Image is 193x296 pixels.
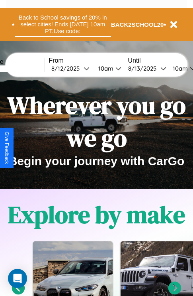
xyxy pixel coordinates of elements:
[51,65,84,72] div: 8 / 12 / 2025
[128,65,160,72] div: 8 / 13 / 2025
[169,65,190,72] div: 10am
[111,21,164,28] b: BACK2SCHOOL20
[94,65,115,72] div: 10am
[92,64,124,73] button: 10am
[49,64,92,73] button: 8/12/2025
[49,57,124,64] label: From
[8,198,185,231] h1: Explore by make
[15,12,111,37] button: Back to School savings of 20% in select cities! Ends [DATE] 10am PT.Use code:
[4,132,10,164] div: Give Feedback
[8,269,27,288] div: Open Intercom Messenger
